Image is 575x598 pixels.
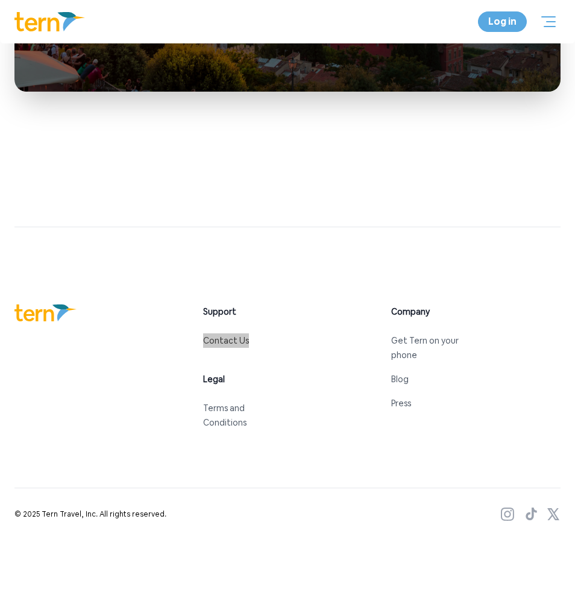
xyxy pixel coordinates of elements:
a: Contact Us [203,335,249,346]
h3: Legal [203,372,278,386]
a: Press [391,398,411,409]
a: Log in [478,11,527,32]
img: Tern [14,304,77,321]
h3: Company [391,304,466,319]
span: Log in [488,15,517,28]
img: Logo [14,12,85,31]
a: Blog [391,374,409,385]
a: Get Tern on your phone [391,335,459,360]
h3: Support [203,304,278,319]
a: Terms and Conditions [203,403,247,428]
span: © 2025 Tern Travel, Inc. All rights reserved. [14,508,166,520]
